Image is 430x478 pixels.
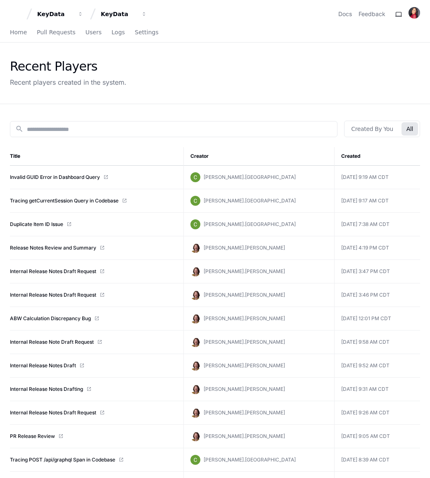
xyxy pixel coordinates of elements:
[10,268,96,275] a: Internal Release Notes Draft Request
[37,30,75,35] span: Pull Requests
[10,292,96,298] a: Internal Release Notes Draft Request
[190,455,200,465] img: ACg8ocIMhgArYgx6ZSQUNXU5thzs6UsPf9rb_9nFAWwzqr8JC4dkNA=s96-c
[101,10,136,18] div: KeyData
[204,245,285,251] span: [PERSON_NAME].[PERSON_NAME]
[15,125,24,133] mat-icon: search
[190,408,200,418] img: ACg8ocLxjWwHaTxEAox3-XWut-danNeJNGcmSgkd_pWXDZ2crxYdQKg=s96-c
[204,292,285,298] span: [PERSON_NAME].[PERSON_NAME]
[204,339,285,345] span: [PERSON_NAME].[PERSON_NAME]
[10,174,100,181] a: Invalid GUID Error in Dashboard Query
[86,23,102,42] a: Users
[190,431,200,441] img: ACg8ocLxjWwHaTxEAox3-XWut-danNeJNGcmSgkd_pWXDZ2crxYdQKg=s96-c
[334,354,420,378] td: [DATE] 9:52 AM CDT
[97,7,150,21] button: KeyData
[34,7,87,21] button: KeyData
[204,362,285,369] span: [PERSON_NAME].[PERSON_NAME]
[190,266,200,276] img: ACg8ocLxjWwHaTxEAox3-XWut-danNeJNGcmSgkd_pWXDZ2crxYdQKg=s96-c
[204,268,285,274] span: [PERSON_NAME].[PERSON_NAME]
[190,384,200,394] img: ACg8ocLxjWwHaTxEAox3-XWut-danNeJNGcmSgkd_pWXDZ2crxYdQKg=s96-c
[190,314,200,323] img: ACg8ocLxjWwHaTxEAox3-XWut-danNeJNGcmSgkd_pWXDZ2crxYdQKg=s96-c
[334,189,420,213] td: [DATE] 9:17 AM CDT
[10,315,91,322] a: ABW Calculation Discrepancy Bug
[190,219,200,229] img: ACg8ocIMhgArYgx6ZSQUNXU5thzs6UsPf9rb_9nFAWwzqr8JC4dkNA=s96-c
[190,196,200,206] img: ACg8ocIMhgArYgx6ZSQUNXU5thzs6UsPf9rb_9nFAWwzqr8JC4dkNA=s96-c
[190,290,200,300] img: ACg8ocLxjWwHaTxEAox3-XWut-danNeJNGcmSgkd_pWXDZ2crxYdQKg=s96-c
[10,245,96,251] a: Release Notes Review and Summary
[204,221,296,227] span: [PERSON_NAME].[GEOGRAPHIC_DATA]
[10,362,76,369] a: Internal Release Notes Draft
[334,307,420,331] td: [DATE] 12:01 PM CDT
[334,236,420,260] td: [DATE] 4:19 PM CDT
[10,23,27,42] a: Home
[334,448,420,472] td: [DATE] 8:39 AM CDT
[204,457,296,463] span: [PERSON_NAME].[GEOGRAPHIC_DATA]
[334,213,420,236] td: [DATE] 7:38 AM CDT
[86,30,102,35] span: Users
[338,10,352,18] a: Docs
[334,378,420,401] td: [DATE] 9:31 AM CDT
[334,147,420,166] th: Created
[190,361,200,371] img: ACg8ocLxjWwHaTxEAox3-XWut-danNeJNGcmSgkd_pWXDZ2crxYdQKg=s96-c
[10,147,183,166] th: Title
[204,174,296,180] span: [PERSON_NAME].[GEOGRAPHIC_DATA]
[10,409,96,416] a: Internal Release Notes Draft Request
[10,197,119,204] a: Tracing getCurrentSession Query in Codebase
[409,7,420,19] img: ACg8ocKet0vPXz9lSp14dS7hRSiZmuAbnmVWoHGQcAV4XUDWxXJWrq2G=s96-c
[10,30,27,35] span: Home
[37,10,73,18] div: KeyData
[334,331,420,354] td: [DATE] 9:58 AM CDT
[10,339,94,345] a: Internal Release Note Draft Request
[359,10,385,18] button: Feedback
[334,260,420,283] td: [DATE] 3:47 PM CDT
[10,77,126,87] div: Recent players created in the system.
[135,30,158,35] span: Settings
[334,283,420,307] td: [DATE] 3:46 PM CDT
[404,451,426,473] iframe: Open customer support
[190,243,200,253] img: ACg8ocLxjWwHaTxEAox3-XWut-danNeJNGcmSgkd_pWXDZ2crxYdQKg=s96-c
[401,122,418,136] button: All
[10,433,55,440] a: PR Release Review
[204,386,285,392] span: [PERSON_NAME].[PERSON_NAME]
[10,221,63,228] a: Duplicate Item ID Issue
[112,23,125,42] a: Logs
[10,457,115,463] a: Tracing POST /api/graphql Span in Codebase
[334,401,420,425] td: [DATE] 9:26 AM CDT
[204,197,296,204] span: [PERSON_NAME].[GEOGRAPHIC_DATA]
[10,386,83,392] a: Internal Release Notes Drafting
[346,122,398,136] button: Created By You
[204,409,285,416] span: [PERSON_NAME].[PERSON_NAME]
[183,147,334,166] th: Creator
[135,23,158,42] a: Settings
[204,433,285,439] span: [PERSON_NAME].[PERSON_NAME]
[204,315,285,321] span: [PERSON_NAME].[PERSON_NAME]
[10,59,126,74] div: Recent Players
[37,23,75,42] a: Pull Requests
[190,172,200,182] img: ACg8ocIMhgArYgx6ZSQUNXU5thzs6UsPf9rb_9nFAWwzqr8JC4dkNA=s96-c
[334,425,420,448] td: [DATE] 9:05 AM CDT
[112,30,125,35] span: Logs
[190,337,200,347] img: ACg8ocLxjWwHaTxEAox3-XWut-danNeJNGcmSgkd_pWXDZ2crxYdQKg=s96-c
[334,166,420,189] td: [DATE] 9:19 AM CDT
